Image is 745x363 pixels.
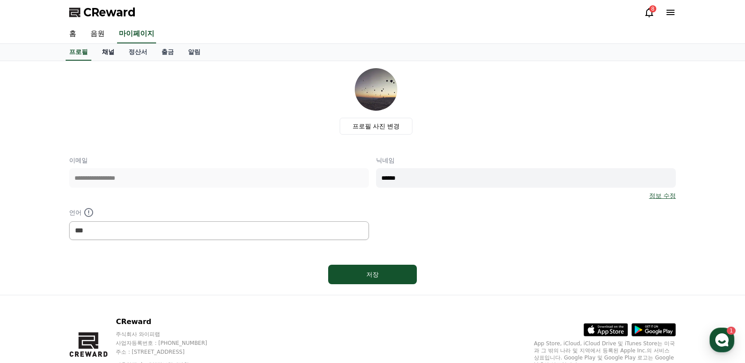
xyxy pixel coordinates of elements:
[346,270,399,279] div: 저장
[28,294,33,301] span: 홈
[116,331,224,338] p: 주식회사 와이피랩
[59,281,114,303] a: 1대화
[3,281,59,303] a: 홈
[116,348,224,355] p: 주소 : [STREET_ADDRESS]
[90,280,93,287] span: 1
[644,7,655,18] a: 8
[83,5,136,19] span: CReward
[66,44,91,61] a: 프로필
[116,317,224,327] p: CReward
[69,207,369,218] p: 언어
[122,44,154,61] a: 정산서
[83,25,112,43] a: 음원
[376,156,676,165] p: 닉네임
[69,156,369,165] p: 이메일
[69,5,136,19] a: CReward
[649,191,676,200] a: 정보 수정
[340,118,413,135] label: 프로필 사진 변경
[81,294,92,301] span: 대화
[649,5,656,12] div: 8
[62,25,83,43] a: 홈
[137,294,148,301] span: 설정
[328,265,417,284] button: 저장
[355,68,397,111] img: profile_image
[116,340,224,347] p: 사업자등록번호 : [PHONE_NUMBER]
[117,25,156,43] a: 마이페이지
[181,44,208,61] a: 알림
[154,44,181,61] a: 출금
[95,44,122,61] a: 채널
[114,281,170,303] a: 설정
